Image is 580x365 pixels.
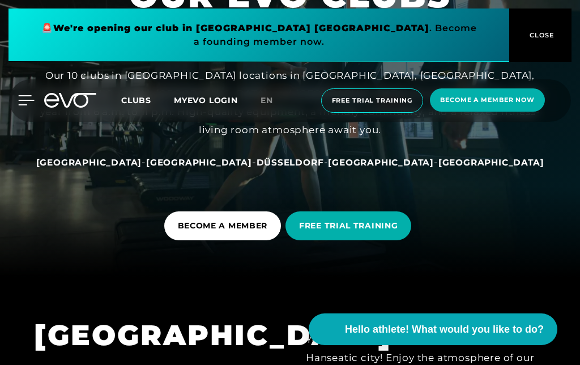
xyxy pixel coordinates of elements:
[121,95,174,105] a: Clubs
[427,88,548,113] a: Become a member now
[440,96,535,104] font: Become a member now
[36,157,142,168] font: [GEOGRAPHIC_DATA]
[252,156,257,168] font: -
[174,95,238,105] a: MYEVO LOGIN
[328,156,434,168] a: [GEOGRAPHIC_DATA]
[309,313,557,345] button: Hello athlete! What would you like to do?
[328,157,434,168] font: [GEOGRAPHIC_DATA]
[324,156,329,168] font: -
[261,95,273,105] font: en
[318,88,427,113] a: Free trial training
[142,156,146,168] font: -
[332,96,413,104] font: Free trial training
[36,156,142,168] a: [GEOGRAPHIC_DATA]
[257,156,324,168] a: Düsseldorf
[530,31,555,39] font: CLOSE
[146,156,252,168] a: [GEOGRAPHIC_DATA]
[438,156,544,168] a: [GEOGRAPHIC_DATA]
[34,318,392,353] font: [GEOGRAPHIC_DATA]
[345,324,544,335] font: Hello athlete! What would you like to do?
[39,70,542,136] font: Our 10 clubs in [GEOGRAPHIC_DATA] locations in [GEOGRAPHIC_DATA], [GEOGRAPHIC_DATA], [GEOGRAPHIC_...
[434,156,438,168] font: -
[299,220,398,231] font: FREE TRIAL TRAINING
[164,203,286,249] a: BECOME A MEMBER
[285,203,416,249] a: FREE TRIAL TRAINING
[121,95,151,105] font: Clubs
[438,157,544,168] font: [GEOGRAPHIC_DATA]
[509,9,572,62] button: CLOSE
[146,157,252,168] font: [GEOGRAPHIC_DATA]
[178,220,268,231] font: BECOME A MEMBER
[261,94,287,107] a: en
[257,157,324,168] font: Düsseldorf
